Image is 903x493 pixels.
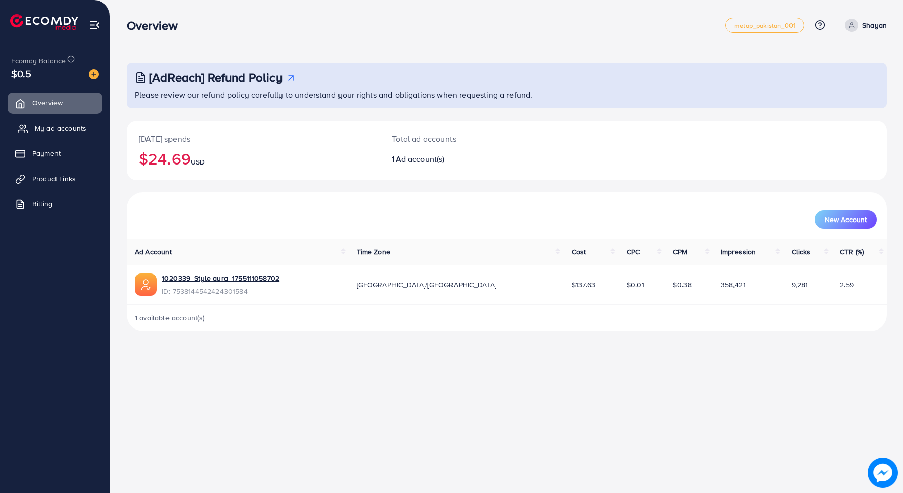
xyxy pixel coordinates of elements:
span: Clicks [792,247,811,257]
h2: 1 [392,154,558,164]
span: Payment [32,148,61,158]
span: USD [191,157,205,167]
span: Cost [572,247,586,257]
a: 1020339_Style aura_1755111058702 [162,273,279,283]
p: Please review our refund policy carefully to understand your rights and obligations when requesti... [135,89,881,101]
a: Overview [8,93,102,113]
button: New Account [815,210,877,229]
span: $0.38 [673,280,692,290]
span: My ad accounts [35,123,86,133]
span: Product Links [32,174,76,184]
p: Shayan [862,19,887,31]
span: $0.01 [627,280,644,290]
span: [GEOGRAPHIC_DATA]/[GEOGRAPHIC_DATA] [357,280,497,290]
span: Time Zone [357,247,390,257]
p: Total ad accounts [392,133,558,145]
span: CTR (%) [840,247,864,257]
span: Billing [32,199,52,209]
span: Ad account(s) [396,153,445,165]
a: Product Links [8,169,102,189]
span: 9,281 [792,280,808,290]
span: CPM [673,247,687,257]
h3: Overview [127,18,186,33]
span: $0.5 [11,66,32,81]
img: ic-ads-acc.e4c84228.svg [135,273,157,296]
span: New Account [825,216,867,223]
span: CPC [627,247,640,257]
span: Ecomdy Balance [11,56,66,66]
span: Ad Account [135,247,172,257]
a: My ad accounts [8,118,102,138]
a: Billing [8,194,102,214]
span: metap_pakistan_001 [734,22,796,29]
span: ID: 7538144542424301584 [162,286,279,296]
span: Overview [32,98,63,108]
span: $137.63 [572,280,595,290]
p: [DATE] spends [139,133,368,145]
span: 1 available account(s) [135,313,205,323]
img: menu [89,19,100,31]
a: metap_pakistan_001 [725,18,804,33]
h2: $24.69 [139,149,368,168]
a: Shayan [841,19,887,32]
img: image [868,458,898,488]
h3: [AdReach] Refund Policy [149,70,283,85]
span: Impression [721,247,756,257]
img: image [89,69,99,79]
img: logo [10,14,78,30]
span: 2.59 [840,280,854,290]
span: 358,421 [721,280,746,290]
a: Payment [8,143,102,163]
